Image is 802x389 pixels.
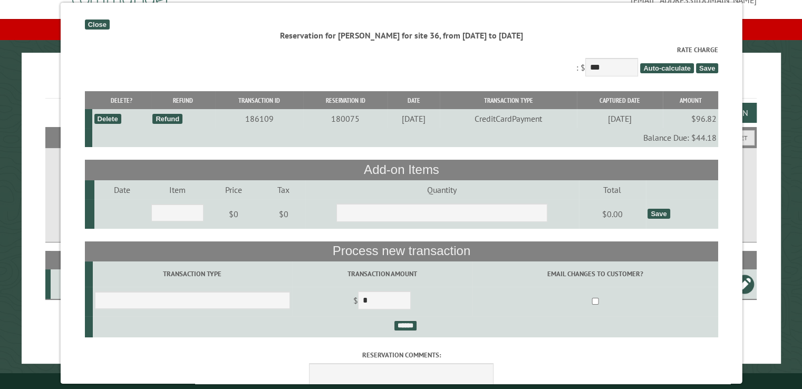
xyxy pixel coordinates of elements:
td: 186109 [215,109,303,128]
th: Process new transaction [84,241,718,261]
span: Save [695,63,718,73]
div: Save [647,209,669,219]
td: Total [578,180,646,199]
td: Quantity [305,180,578,199]
div: Refund [152,114,182,124]
td: 180075 [303,109,388,128]
label: Transaction Type [94,269,290,279]
div: : $ [84,45,718,79]
td: Price [205,180,262,199]
td: CreditCardPayment [439,109,576,128]
th: Site [51,251,93,269]
th: Delete? [92,91,150,110]
div: Delete [94,114,121,124]
th: Date [387,91,439,110]
th: Transaction Type [439,91,576,110]
td: Tax [262,180,305,199]
td: Balance Due: $44.18 [92,128,718,147]
div: Close [84,20,109,30]
h1: Reservations [45,70,757,99]
th: Captured Date [576,91,662,110]
td: Item [149,180,205,199]
td: [DATE] [387,109,439,128]
td: $ [292,287,472,316]
td: [DATE] [576,109,662,128]
div: 36 [55,279,92,289]
th: Amount [662,91,718,110]
td: Date [94,180,149,199]
span: Auto-calculate [640,63,693,73]
td: $96.82 [662,109,718,128]
th: Reservation ID [303,91,388,110]
div: Reservation for [PERSON_NAME] for site 36, from [DATE] to [DATE] [84,30,718,41]
th: Refund [150,91,215,110]
td: $0 [205,199,262,229]
small: © Campground Commander LLC. All rights reserved. [342,377,461,384]
label: Reservation comments: [84,350,718,360]
label: Transaction Amount [293,269,470,279]
th: Transaction ID [215,91,303,110]
h2: Filters [45,127,757,147]
td: $0.00 [578,199,646,229]
label: Rate Charge [84,45,718,55]
td: $0 [262,199,305,229]
label: Email changes to customer? [474,269,716,279]
th: Add-on Items [84,160,718,180]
